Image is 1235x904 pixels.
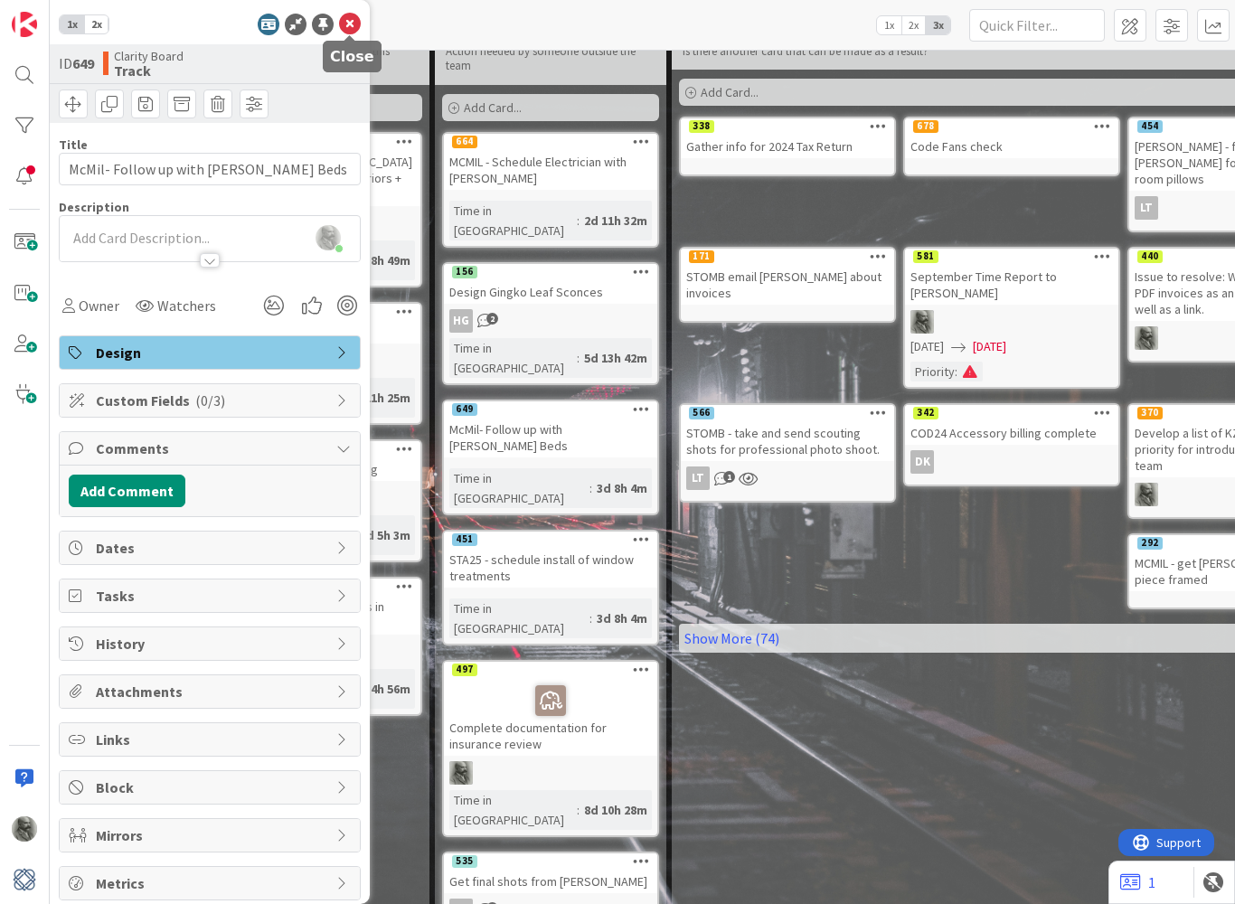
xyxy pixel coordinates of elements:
[452,855,477,868] div: 535
[905,310,1118,334] div: PA
[355,525,415,545] div: 6d 5h 3m
[910,362,955,381] div: Priority
[681,265,894,305] div: STOMB email [PERSON_NAME] about invoices
[349,679,415,699] div: 6d 4h 56m
[444,662,657,756] div: 497Complete documentation for insurance review
[910,337,944,356] span: [DATE]
[96,633,327,654] span: History
[910,310,934,334] img: PA
[12,867,37,892] img: avatar
[449,338,577,378] div: Time in [GEOGRAPHIC_DATA]
[905,405,1118,445] div: 342COD24 Accessory billing complete
[901,16,926,34] span: 2x
[114,63,184,78] b: Track
[580,800,652,820] div: 8d 10h 28m
[689,407,714,419] div: 566
[444,418,657,457] div: McMil- Follow up with [PERSON_NAME] Beds
[114,49,184,63] span: Clarity Board
[444,532,657,588] div: 451STA25 - schedule install of window treatments
[1135,196,1158,220] div: LT
[452,403,477,416] div: 649
[96,537,327,559] span: Dates
[444,853,657,870] div: 535
[592,608,652,628] div: 3d 8h 4m
[444,264,657,280] div: 156
[689,250,714,263] div: 171
[877,16,901,34] span: 1x
[444,280,657,304] div: Design Gingko Leaf Sconces
[449,598,589,638] div: Time in [GEOGRAPHIC_DATA]
[12,12,37,37] img: Visit kanbanzone.com
[444,548,657,588] div: STA25 - schedule install of window treatments
[452,664,477,676] div: 497
[689,120,714,133] div: 338
[444,264,657,304] div: 156Design Gingko Leaf Sconces
[449,790,577,830] div: Time in [GEOGRAPHIC_DATA]
[452,533,477,546] div: 451
[96,390,327,411] span: Custom Fields
[681,135,894,158] div: Gather info for 2024 Tax Return
[926,16,950,34] span: 3x
[913,407,938,419] div: 342
[79,295,119,316] span: Owner
[905,450,1118,474] div: DK
[681,249,894,305] div: 171STOMB email [PERSON_NAME] about invoices
[577,211,580,231] span: :
[69,475,185,507] button: Add Comment
[444,401,657,418] div: 649
[96,681,327,702] span: Attachments
[96,342,327,363] span: Design
[96,872,327,894] span: Metrics
[444,662,657,678] div: 497
[157,295,216,316] span: Watchers
[449,201,577,240] div: Time in [GEOGRAPHIC_DATA]
[905,118,1118,135] div: 678
[723,471,735,483] span: 1
[592,478,652,498] div: 3d 8h 4m
[905,118,1118,158] div: 678Code Fans check
[589,608,592,628] span: :
[580,348,652,368] div: 5d 13h 42m
[444,401,657,457] div: 649McMil- Follow up with [PERSON_NAME] Beds
[330,48,374,65] h5: Close
[701,84,759,100] span: Add Card...
[905,249,1118,265] div: 581
[969,9,1105,42] input: Quick Filter...
[452,136,477,148] div: 664
[1137,537,1163,550] div: 292
[681,405,894,461] div: 566STOMB - take and send scouting shots for professional photo shoot.
[59,52,94,74] span: ID
[59,199,129,215] span: Description
[444,761,657,785] div: PA
[1135,483,1158,506] img: PA
[973,337,1006,356] span: [DATE]
[681,118,894,135] div: 338
[686,466,710,490] div: LT
[449,761,473,785] img: PA
[1137,407,1163,419] div: 370
[913,120,938,133] div: 678
[84,15,108,33] span: 2x
[681,249,894,265] div: 171
[59,153,361,185] input: type card name here...
[577,800,580,820] span: :
[1137,250,1163,263] div: 440
[12,816,37,842] img: PA
[96,438,327,459] span: Comments
[72,54,94,72] b: 649
[444,309,657,333] div: HG
[910,450,934,474] div: DK
[444,853,657,893] div: 535Get final shots from [PERSON_NAME]
[316,225,341,250] img: z2ljhaFx2XcmKtHH0XDNUfyWuC31CjDO.png
[60,15,84,33] span: 1x
[96,777,327,798] span: Block
[449,468,589,508] div: Time in [GEOGRAPHIC_DATA]
[59,137,88,153] label: Title
[913,250,938,263] div: 581
[905,405,1118,421] div: 342
[1137,120,1163,133] div: 454
[444,150,657,190] div: MCMIL - Schedule Electrician with [PERSON_NAME]
[38,3,82,24] span: Support
[449,309,473,333] div: HG
[96,585,327,607] span: Tasks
